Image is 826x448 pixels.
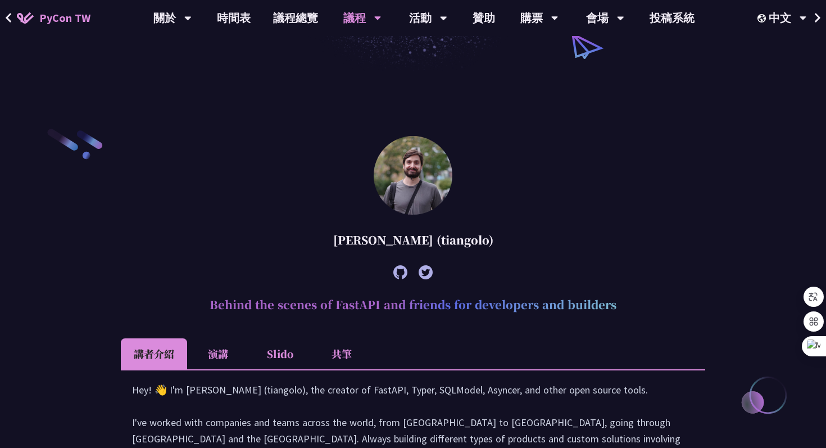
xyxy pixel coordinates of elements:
[374,136,452,215] img: Sebastián Ramírez (tiangolo)
[121,288,705,322] h2: Behind the scenes of FastAPI and friends for developers and builders
[121,338,187,369] li: 講者介紹
[187,338,249,369] li: 演講
[249,338,311,369] li: Slido
[121,223,705,257] div: [PERSON_NAME] (tiangolo)
[17,12,34,24] img: Home icon of PyCon TW 2025
[757,14,769,22] img: Locale Icon
[6,4,102,32] a: PyCon TW
[311,338,373,369] li: 共筆
[39,10,90,26] span: PyCon TW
